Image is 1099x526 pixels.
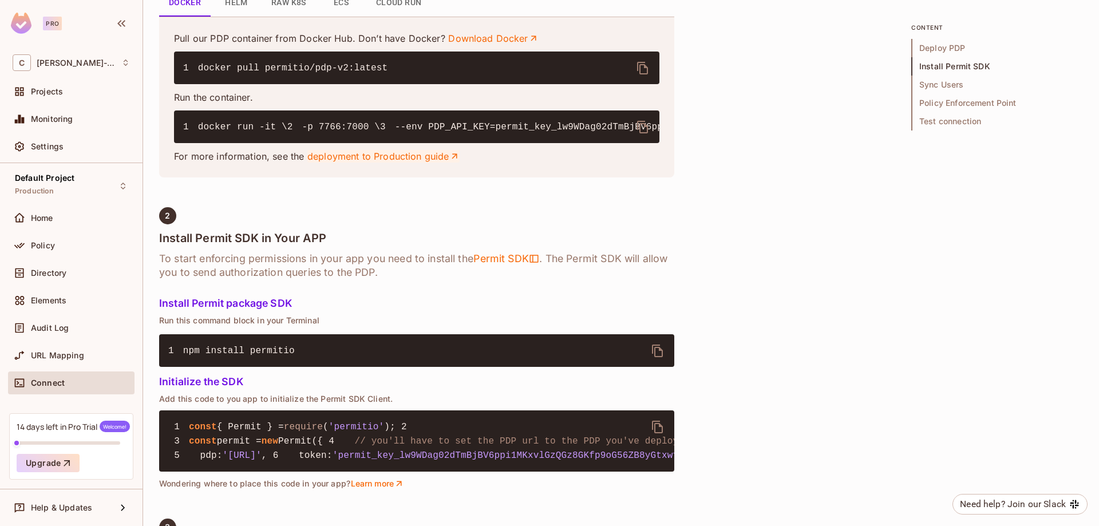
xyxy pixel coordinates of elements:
span: , [262,450,267,461]
span: Help & Updates [31,503,92,512]
code: }); [168,422,928,461]
span: Settings [31,142,64,151]
h5: Install Permit package SDK [159,298,674,309]
span: Connect [31,378,65,387]
span: docker run -it \ [198,122,287,132]
span: 2 [396,420,416,434]
span: ( [323,422,329,432]
span: Elements [31,296,66,305]
p: For more information, see the [174,150,659,163]
span: 2 [287,120,302,134]
span: Sync Users [911,76,1083,94]
h5: Initialize the SDK [159,376,674,387]
span: pdp [200,450,217,461]
h4: Install Permit SDK in Your APP [159,231,674,245]
span: docker pull permitio/pdp-v2:latest [198,63,388,73]
span: new [262,436,278,446]
span: URL Mapping [31,351,84,360]
span: Install Permit SDK [911,57,1083,76]
span: 1 [168,420,189,434]
p: Wondering where to place this code in your app? [159,478,674,489]
span: const [189,422,217,432]
span: token [299,450,327,461]
button: delete [629,113,657,141]
span: permit = [217,436,262,446]
button: delete [644,337,671,365]
span: 2 [165,211,170,220]
span: Test connection [911,112,1083,130]
h6: To start enforcing permissions in your app you need to install the . The Permit SDK will allow yo... [159,252,674,279]
span: 1 [183,120,198,134]
span: require [284,422,323,432]
span: Directory [31,268,66,278]
div: 14 days left in Pro Trial [17,421,130,432]
span: ); [384,422,396,432]
span: : [327,450,333,461]
span: C [13,54,31,71]
p: Run the container. [174,91,659,104]
span: '[URL]' [223,450,262,461]
span: 3 [168,434,189,448]
a: deployment to Production guide [307,150,460,163]
span: 1 [183,61,198,75]
div: Need help? Join our Slack [960,497,1066,511]
span: 'permit_key_lw9WDag02dTmBjBV6ppi1MKxvlGzQGz8GKfp9oG56ZB8yGtxwf7xxHVecDpMpYn7mgvkS3Osxg79qHfVi5WIGH' [333,450,885,461]
span: npm install permitio [183,346,295,356]
span: Policy [31,241,55,250]
p: content [911,23,1083,32]
button: delete [629,54,657,82]
span: Permit({ [278,436,323,446]
span: Home [31,213,53,223]
span: Default Project [15,173,74,183]
button: delete [644,413,671,441]
span: Deploy PDP [911,39,1083,57]
span: Workspace: Carlos-280 [37,58,116,68]
span: 1 [168,344,183,358]
span: // you'll have to set the PDP url to the PDP you've deployed in the previous step [355,436,807,446]
span: 'permitio' [329,422,385,432]
p: Pull our PDP container from Docker Hub. Don’t have Docker? [174,32,659,45]
span: Monitoring [31,114,73,124]
div: Pro [43,17,62,30]
span: Welcome! [100,421,130,432]
span: const [189,436,217,446]
span: 3 [380,120,395,134]
span: Permit SDK [473,252,540,266]
span: : [217,450,223,461]
span: Projects [31,87,63,96]
img: SReyMgAAAABJRU5ErkJggg== [11,13,31,34]
a: Learn more [350,478,405,489]
span: Production [15,187,54,196]
button: Upgrade [17,454,80,472]
span: 6 [267,449,288,462]
p: Add this code to you app to initialize the Permit SDK Client. [159,394,674,404]
span: Audit Log [31,323,69,333]
span: 4 [323,434,343,448]
p: Run this command block in your Terminal [159,316,674,325]
span: 5 [168,449,189,462]
span: Policy Enforcement Point [911,94,1083,112]
a: Download Docker [448,32,539,45]
span: { Permit } = [217,422,284,432]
